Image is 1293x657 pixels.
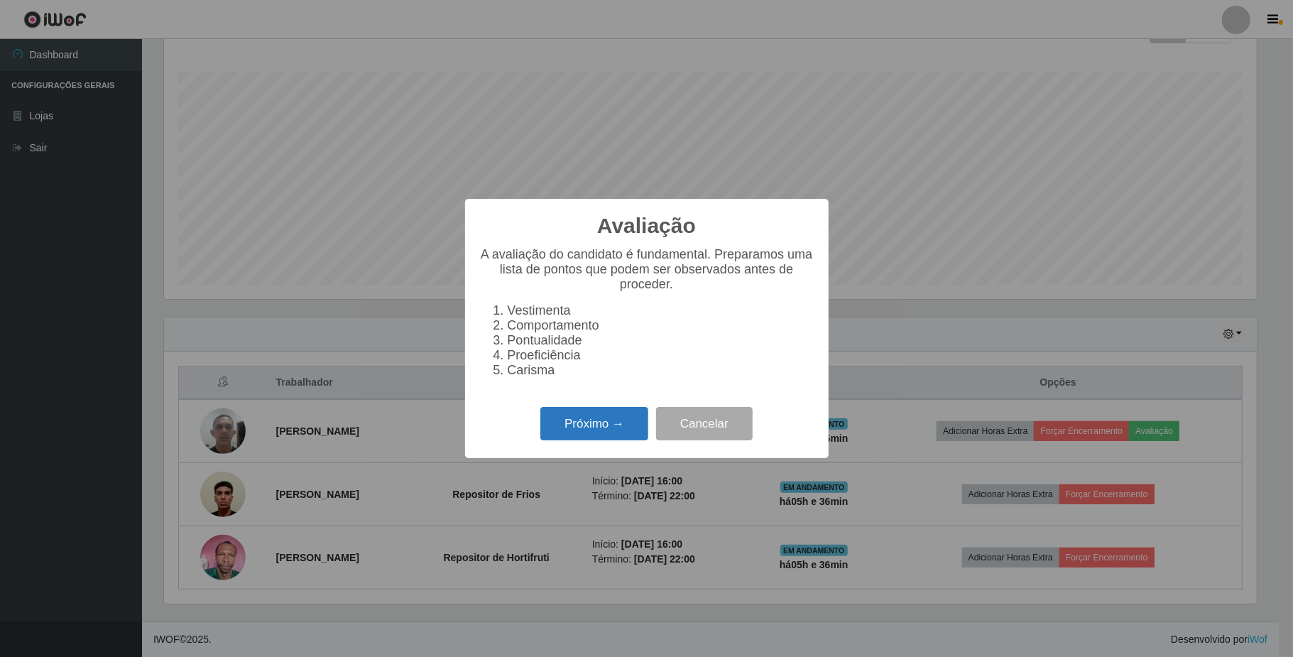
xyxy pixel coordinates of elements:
li: Comportamento [508,318,814,333]
li: Carisma [508,363,814,378]
li: Vestimenta [508,303,814,318]
button: Cancelar [656,407,753,440]
h2: Avaliação [597,213,696,239]
p: A avaliação do candidato é fundamental. Preparamos uma lista de pontos que podem ser observados a... [479,247,814,292]
button: Próximo → [540,407,648,440]
li: Pontualidade [508,333,814,348]
li: Proeficiência [508,348,814,363]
